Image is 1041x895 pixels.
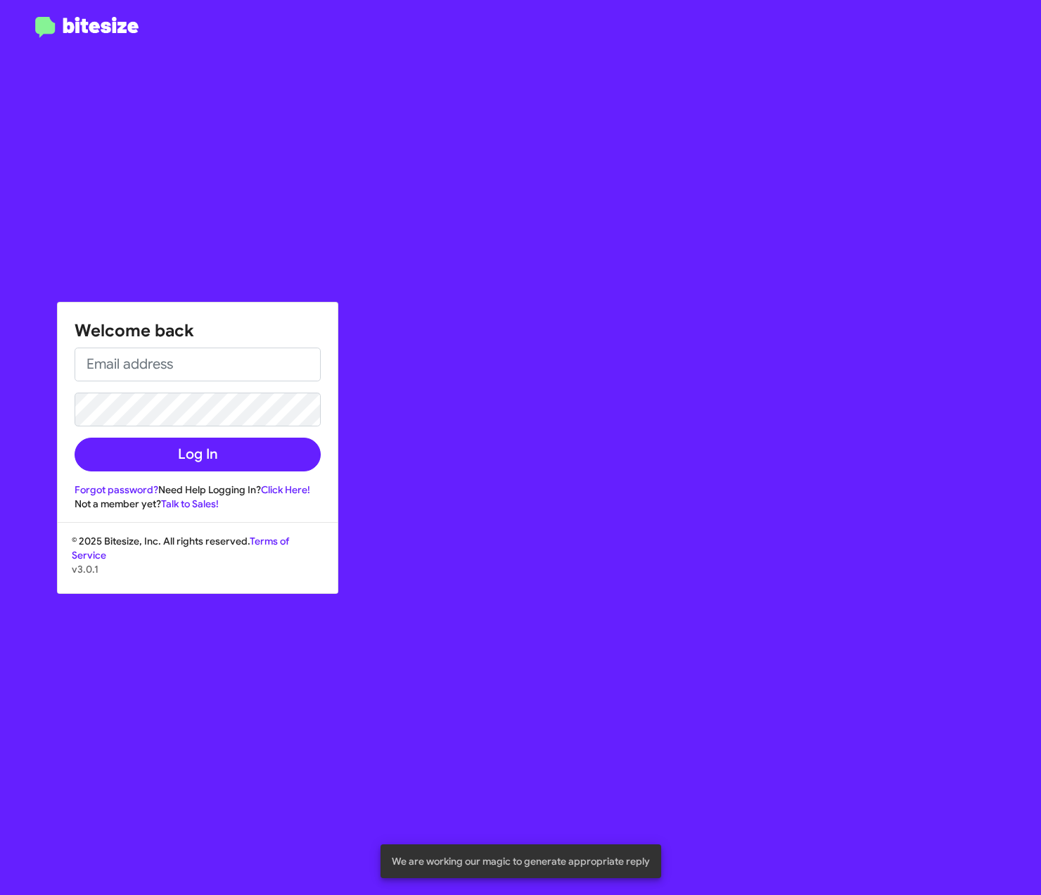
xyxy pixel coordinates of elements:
a: Click Here! [261,483,310,496]
a: Forgot password? [75,483,158,496]
span: We are working our magic to generate appropriate reply [392,854,650,868]
div: © 2025 Bitesize, Inc. All rights reserved. [58,534,338,593]
input: Email address [75,348,321,381]
div: Need Help Logging In? [75,483,321,497]
a: Terms of Service [72,535,289,561]
a: Talk to Sales! [161,497,219,510]
div: Not a member yet? [75,497,321,511]
p: v3.0.1 [72,562,324,576]
button: Log In [75,438,321,471]
h1: Welcome back [75,319,321,342]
